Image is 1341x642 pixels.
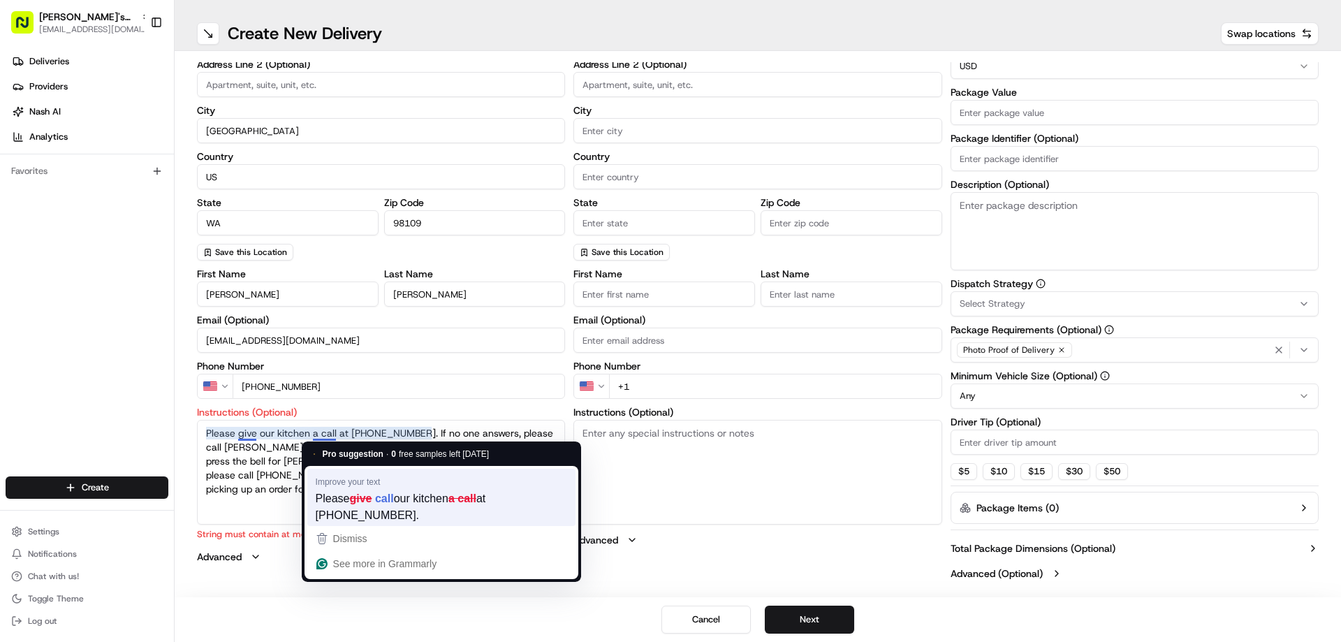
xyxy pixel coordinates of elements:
[6,101,174,123] a: Nash AI
[1058,463,1090,480] button: $30
[14,314,25,325] div: 📗
[6,589,168,608] button: Toggle Theme
[573,533,941,547] button: Advanced
[43,254,113,265] span: [PERSON_NAME]
[228,22,382,45] h1: Create New Delivery
[63,147,192,159] div: We're available if you need us!
[197,407,565,417] label: Instructions (Optional)
[573,282,755,307] input: Enter first name
[1221,22,1319,45] button: Swap locations
[197,152,565,161] label: Country
[592,247,664,258] span: Save this Location
[573,328,941,353] input: Enter email address
[6,611,168,631] button: Log out
[14,203,36,226] img: Operations Team
[124,254,147,265] span: 7 ago
[6,544,168,564] button: Notifications
[125,217,154,228] span: 12 ago
[951,541,1115,555] label: Total Package Dimensions (Optional)
[197,118,565,143] input: Enter city
[215,247,287,258] span: Save this Location
[951,492,1319,524] button: Package Items (0)
[573,198,755,207] label: State
[951,567,1319,581] button: Advanced (Optional)
[14,182,89,193] div: Past conversations
[6,6,145,39] button: [PERSON_NAME]'s Fast Food - [GEOGRAPHIC_DATA][EMAIL_ADDRESS][DOMAIN_NAME]
[197,527,565,541] p: String must contain at most 280 character(s)
[116,254,121,265] span: •
[1020,463,1053,480] button: $15
[6,126,174,148] a: Analytics
[573,210,755,235] input: Enter state
[6,75,174,98] a: Providers
[1104,325,1114,335] button: Package Requirements (Optional)
[609,374,941,399] input: Enter phone number
[117,217,122,228] span: •
[82,481,109,494] span: Create
[28,548,77,560] span: Notifications
[197,420,565,525] textarea: To enrich screen reader interactions, please activate Accessibility in Grammarly extension settings
[573,152,941,161] label: Country
[197,361,565,371] label: Phone Number
[960,298,1025,310] span: Select Strategy
[963,344,1055,356] span: Photo Proof of Delivery
[951,337,1319,363] button: Photo Proof of Delivery
[573,315,941,325] label: Email (Optional)
[573,59,941,69] label: Address Line 2 (Optional)
[39,24,151,35] button: [EMAIL_ADDRESS][DOMAIN_NAME]
[14,133,39,159] img: 1736555255976-a54dd68f-1ca7-489b-9aae-adbdc363a1c4
[197,210,379,235] input: Enter state
[197,244,293,261] button: Save this Location
[573,361,941,371] label: Phone Number
[112,307,230,332] a: 💻API Documentation
[384,210,566,235] input: Enter zip code
[951,180,1319,189] label: Description (Optional)
[1096,463,1128,480] button: $50
[8,307,112,332] a: 📗Knowledge Base
[661,606,751,634] button: Cancel
[39,10,135,24] button: [PERSON_NAME]'s Fast Food - [GEOGRAPHIC_DATA]
[384,269,566,279] label: Last Name
[197,72,565,97] input: Apartment, suite, unit, etc.
[384,198,566,207] label: Zip Code
[197,164,565,189] input: Enter country
[28,571,79,582] span: Chat with us!
[6,476,168,499] button: Create
[197,269,379,279] label: First Name
[197,550,565,564] button: Advanced
[43,217,115,228] span: Operations Team
[951,417,1319,427] label: Driver Tip (Optional)
[29,131,68,143] span: Analytics
[28,312,107,326] span: Knowledge Base
[573,164,941,189] input: Enter country
[983,463,1015,480] button: $10
[951,133,1319,143] label: Package Identifier (Optional)
[1227,27,1296,41] span: Swap locations
[28,526,59,537] span: Settings
[237,138,254,154] button: Start new chat
[29,80,68,93] span: Providers
[14,14,42,42] img: Nash
[28,255,39,266] img: 1736555255976-a54dd68f-1ca7-489b-9aae-adbdc363a1c4
[197,59,565,69] label: Address Line 2 (Optional)
[28,615,57,627] span: Log out
[6,522,168,541] button: Settings
[573,72,941,97] input: Apartment, suite, unit, etc.
[217,179,254,196] button: See all
[63,133,229,147] div: Start new chat
[951,291,1319,316] button: Select Strategy
[197,550,242,564] label: Advanced
[233,374,565,399] input: Enter phone number
[132,312,224,326] span: API Documentation
[573,533,618,547] label: Advanced
[573,118,941,143] input: Enter city
[951,463,977,480] button: $5
[951,100,1319,125] input: Enter package value
[384,282,566,307] input: Enter last name
[29,105,61,118] span: Nash AI
[139,346,169,357] span: Pylon
[951,325,1319,335] label: Package Requirements (Optional)
[1036,279,1046,289] button: Dispatch Strategy
[761,282,942,307] input: Enter last name
[951,279,1319,289] label: Dispatch Strategy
